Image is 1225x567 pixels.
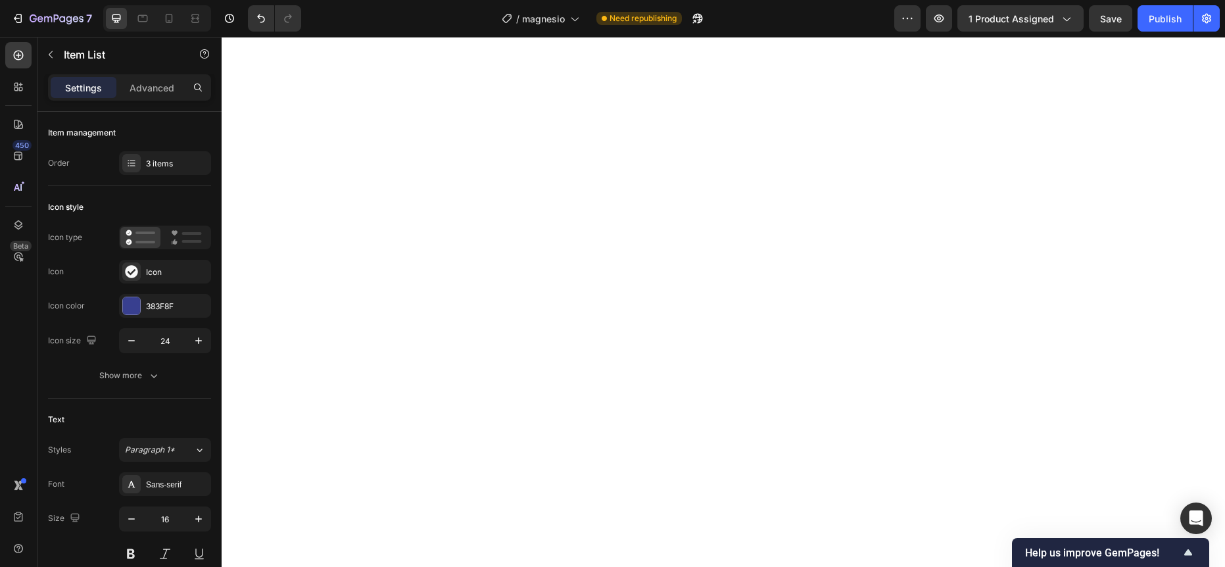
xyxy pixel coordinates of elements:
p: Item List [64,47,176,62]
p: Settings [65,81,102,95]
div: Publish [1149,12,1182,26]
div: Text [48,414,64,426]
div: Icon style [48,201,84,213]
div: Icon [48,266,64,278]
iframe: Design area [222,37,1225,567]
button: Show more [48,364,211,387]
div: 383F8F [146,301,208,312]
button: 7 [5,5,98,32]
div: Icon type [48,232,82,243]
div: Item management [48,127,116,139]
span: Help us improve GemPages! [1025,547,1180,559]
div: Styles [48,444,71,456]
button: Paragraph 1* [119,438,211,462]
span: / [516,12,519,26]
span: Need republishing [610,12,677,24]
div: Icon [146,266,208,278]
div: Undo/Redo [248,5,301,32]
div: Size [48,510,83,528]
div: Icon color [48,300,85,312]
span: Paragraph 1* [125,444,175,456]
span: Save [1100,13,1122,24]
p: 7 [86,11,92,26]
div: Show more [99,369,160,382]
div: Open Intercom Messenger [1180,503,1212,534]
div: Icon size [48,332,99,350]
span: 1 product assigned [969,12,1054,26]
p: Advanced [130,81,174,95]
button: 1 product assigned [957,5,1084,32]
span: magnesio [522,12,565,26]
div: 3 items [146,158,208,170]
button: Show survey - Help us improve GemPages! [1025,545,1196,560]
button: Save [1089,5,1132,32]
div: 450 [12,140,32,151]
div: Font [48,478,64,490]
button: Publish [1138,5,1193,32]
div: Order [48,157,70,169]
div: Beta [10,241,32,251]
div: Sans-serif [146,479,208,491]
